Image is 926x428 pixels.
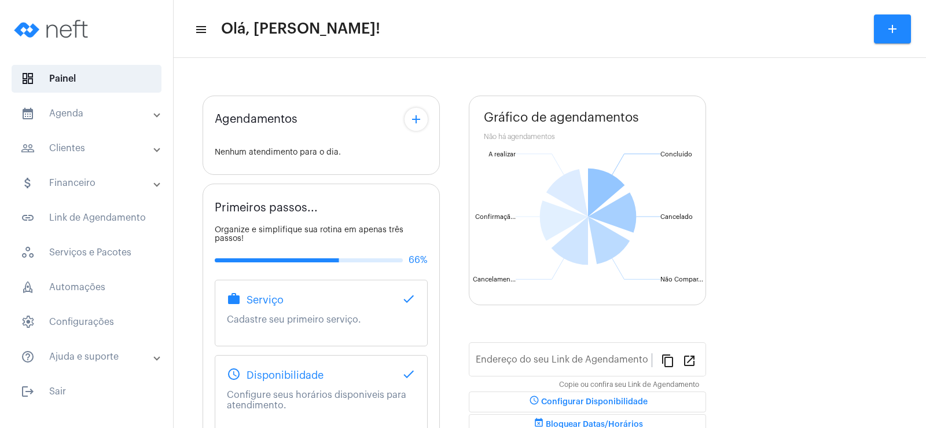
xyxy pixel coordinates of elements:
span: Disponibilidade [247,370,324,381]
mat-icon: add [885,22,899,36]
span: Sair [12,378,161,405]
span: Gráfico de agendamentos [484,111,639,125]
text: Cancelado [660,214,693,220]
mat-expansion-panel-header: sidenav iconFinanceiro [7,169,173,197]
mat-expansion-panel-header: sidenav iconClientes [7,134,173,162]
mat-icon: content_copy [661,353,675,367]
img: logo-neft-novo-2.png [9,6,96,52]
text: A realizar [488,151,516,158]
mat-icon: done [402,367,416,381]
mat-icon: sidenav icon [21,176,35,190]
mat-expansion-panel-header: sidenav iconAjuda e suporte [7,343,173,371]
mat-icon: open_in_new [682,353,696,367]
mat-icon: done [402,292,416,306]
span: sidenav icon [21,280,35,294]
mat-icon: add [409,112,423,126]
p: Cadastre seu primeiro serviço. [227,314,416,325]
text: Não Compar... [660,276,703,283]
mat-icon: sidenav icon [21,350,35,364]
span: Organize e simplifique sua rotina em apenas três passos! [215,226,403,243]
mat-icon: sidenav icon [194,23,206,36]
mat-icon: work [227,292,241,306]
button: Configurar Disponibilidade [469,392,706,412]
text: Confirmaçã... [475,214,516,221]
mat-icon: sidenav icon [21,141,35,155]
mat-panel-title: Agenda [21,107,155,120]
p: Configure seus horários disponiveis para atendimento. [227,390,416,411]
span: Serviço [247,294,284,306]
span: Primeiros passos... [215,202,318,214]
span: Olá, [PERSON_NAME]! [221,20,380,38]
mat-icon: sidenav icon [21,211,35,225]
span: Serviços e Pacotes [12,239,161,266]
span: 66% [409,255,428,265]
span: sidenav icon [21,246,35,259]
mat-icon: sidenav icon [21,385,35,398]
span: sidenav icon [21,315,35,329]
span: sidenav icon [21,72,35,86]
div: Nenhum atendimento para o dia. [215,148,428,157]
span: Agendamentos [215,113,297,126]
mat-expansion-panel-header: sidenav iconAgenda [7,100,173,127]
text: Cancelamen... [473,276,516,283]
mat-panel-title: Financeiro [21,176,155,190]
span: Painel [12,65,161,93]
input: Link [476,357,652,367]
span: Automações [12,273,161,301]
mat-icon: sidenav icon [21,107,35,120]
mat-icon: schedule [227,367,241,381]
mat-icon: schedule [527,395,541,409]
span: Configurações [12,308,161,336]
span: Link de Agendamento [12,204,161,232]
mat-panel-title: Ajuda e suporte [21,350,155,364]
text: Concluído [660,151,692,158]
span: Configurar Disponibilidade [527,398,648,406]
mat-panel-title: Clientes [21,141,155,155]
mat-hint: Copie ou confira seu Link de Agendamento [559,381,699,389]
